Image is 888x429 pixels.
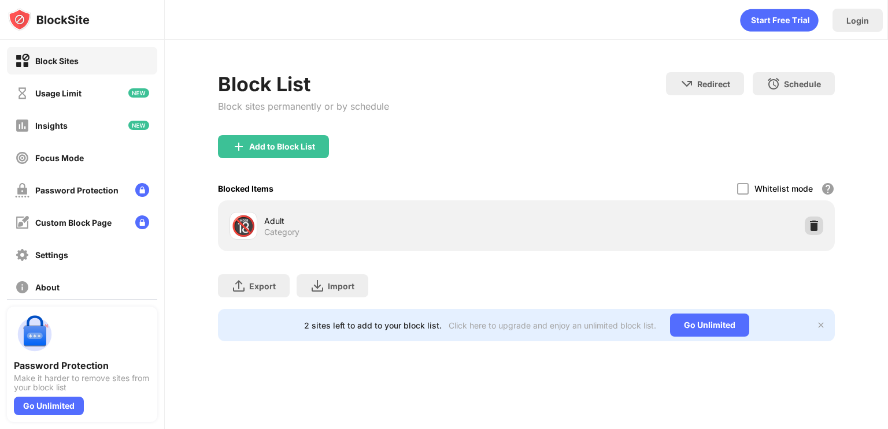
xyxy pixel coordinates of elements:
div: Block List [218,72,389,96]
div: Adult [264,215,526,227]
img: focus-off.svg [15,151,29,165]
div: Redirect [697,79,730,89]
div: Category [264,227,299,237]
img: time-usage-off.svg [15,86,29,100]
div: Whitelist mode [754,184,813,193]
div: Go Unlimited [670,314,749,337]
div: animation [740,9,819,32]
div: Add to Block List [249,142,315,151]
div: Block sites permanently or by schedule [218,100,389,112]
div: Import [328,281,354,291]
div: About [35,282,60,292]
img: lock-menu.svg [135,183,149,197]
div: Click here to upgrade and enjoy an unlimited block list. [449,320,656,330]
div: Password Protection [14,360,150,371]
div: Usage Limit [35,88,82,98]
img: logo-blocksite.svg [8,8,90,31]
div: Export [249,281,276,291]
div: Go Unlimited [14,397,84,415]
div: Make it harder to remove sites from your block list [14,374,150,392]
img: about-off.svg [15,280,29,294]
img: insights-off.svg [15,118,29,133]
div: Blocked Items [218,184,273,193]
img: new-icon.svg [128,121,149,130]
div: Login [846,16,869,25]
div: Focus Mode [35,153,84,163]
img: lock-menu.svg [135,215,149,229]
img: block-on.svg [15,54,29,68]
img: x-button.svg [816,320,826,330]
img: new-icon.svg [128,88,149,98]
img: customize-block-page-off.svg [15,215,29,230]
img: settings-off.svg [15,248,29,262]
img: push-password-protection.svg [14,314,55,355]
div: 🔞 [231,214,256,238]
img: password-protection-off.svg [15,183,29,197]
div: Insights [35,121,68,130]
div: Password Protection [35,185,119,195]
div: Block Sites [35,56,79,66]
div: 2 sites left to add to your block list. [304,320,442,330]
div: Schedule [784,79,821,89]
div: Custom Block Page [35,218,112,227]
div: Settings [35,250,68,260]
